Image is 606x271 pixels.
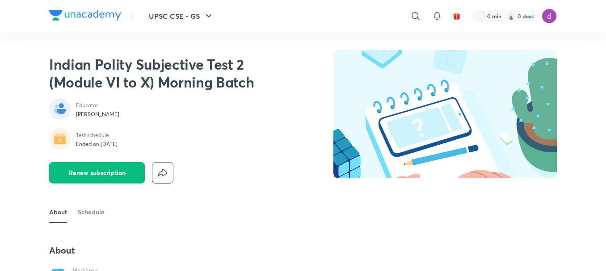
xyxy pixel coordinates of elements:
[49,10,121,21] img: Company Logo
[542,8,557,24] img: Divyarani choppa
[49,201,67,223] a: About
[450,9,464,23] button: avatar
[78,201,105,223] a: Schedule
[76,111,119,118] p: [PERSON_NAME]
[49,162,145,183] button: Renew subscription
[49,10,121,23] a: Company Logo
[69,168,126,177] span: Renew subscription
[49,55,278,91] h2: Indian Polity Subjective Test 2 (Module VI to X) Morning Batch
[76,132,118,139] p: Test schedule
[507,12,516,21] img: streak
[76,141,118,148] p: Ended on [DATE]
[76,102,119,109] p: Educator
[49,245,385,256] h4: About
[453,12,461,20] img: avatar
[143,7,219,25] button: UPSC CSE - GS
